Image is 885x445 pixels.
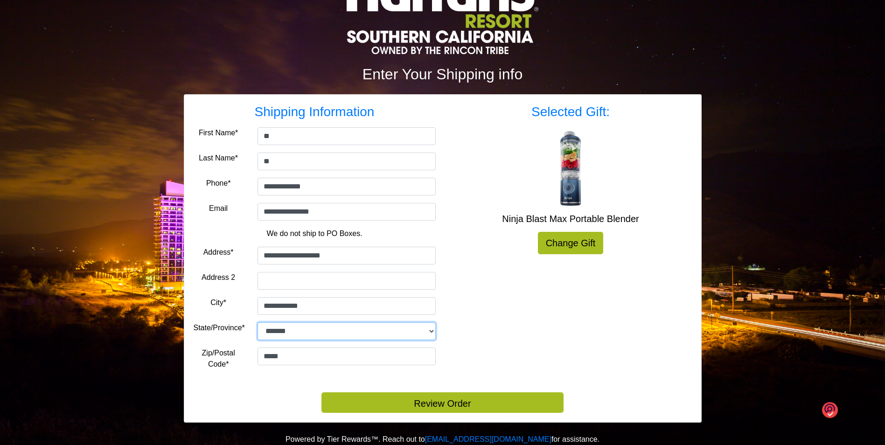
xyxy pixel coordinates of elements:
[321,392,564,413] button: Review Order
[201,228,429,239] p: We do not ship to PO Boxes.
[209,203,228,214] label: Email
[184,65,702,83] h2: Enter Your Shipping info
[199,127,238,139] label: First Name*
[199,153,238,164] label: Last Name*
[203,247,234,258] label: Address*
[533,131,608,206] img: Ninja Blast Max Portable Blender
[202,272,235,283] label: Address 2
[450,213,692,224] h5: Ninja Blast Max Portable Blender
[194,348,244,370] label: Zip/Postal Code*
[538,232,604,254] a: Change Gift
[425,435,551,443] a: [EMAIL_ADDRESS][DOMAIN_NAME]
[450,104,692,120] h3: Selected Gift:
[194,322,245,334] label: State/Province*
[206,178,231,189] label: Phone*
[194,104,436,120] h3: Shipping Information
[286,435,599,443] span: Powered by Tier Rewards™. Reach out to for assistance.
[822,401,838,418] img: o1IwAAAABJRU5ErkJggg==
[210,297,226,308] label: City*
